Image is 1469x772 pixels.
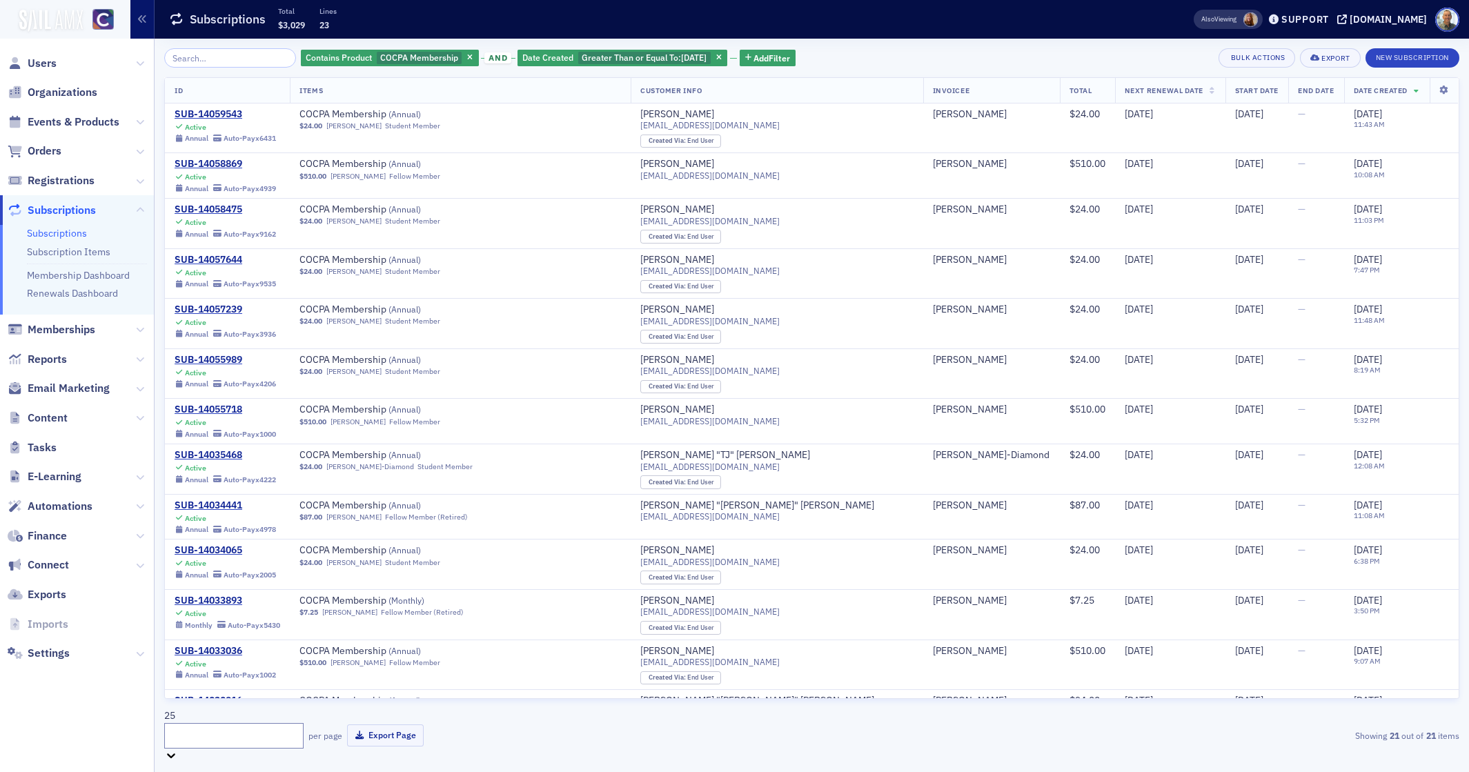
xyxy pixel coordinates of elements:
[28,617,68,632] span: Imports
[28,352,67,367] span: Reports
[8,587,66,602] a: Exports
[27,287,118,299] a: Renewals Dashboard
[83,9,114,32] a: View Homepage
[8,115,119,130] a: Events & Products
[8,352,67,367] a: Reports
[28,469,81,484] span: E-Learning
[8,381,110,396] a: Email Marketing
[8,440,57,455] a: Tasks
[28,173,95,188] span: Registrations
[8,173,95,188] a: Registrations
[28,143,61,159] span: Orders
[28,322,95,337] span: Memberships
[8,56,57,71] a: Users
[27,227,87,239] a: Subscriptions
[28,646,70,661] span: Settings
[8,143,61,159] a: Orders
[8,322,95,337] a: Memberships
[28,203,96,218] span: Subscriptions
[28,410,68,426] span: Content
[92,9,114,30] img: SailAMX
[8,528,67,544] a: Finance
[8,203,96,218] a: Subscriptions
[28,528,67,544] span: Finance
[28,499,92,514] span: Automations
[28,381,110,396] span: Email Marketing
[28,440,57,455] span: Tasks
[28,557,69,573] span: Connect
[8,499,92,514] a: Automations
[8,617,68,632] a: Imports
[27,246,110,258] a: Subscription Items
[28,85,97,100] span: Organizations
[8,85,97,100] a: Organizations
[27,269,130,281] a: Membership Dashboard
[19,10,83,32] img: SailAMX
[8,469,81,484] a: E-Learning
[28,587,66,602] span: Exports
[28,56,57,71] span: Users
[8,410,68,426] a: Content
[8,557,69,573] a: Connect
[8,646,70,661] a: Settings
[28,115,119,130] span: Events & Products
